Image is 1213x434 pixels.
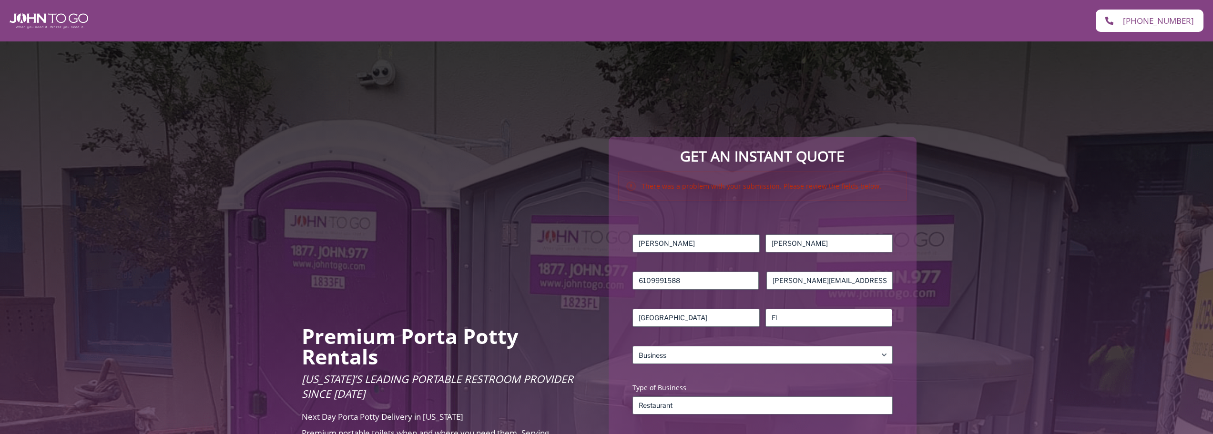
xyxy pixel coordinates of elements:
p: Get an Instant Quote [618,146,907,167]
h2: There was a problem with your submission. Please review the fields below. [626,182,898,191]
h2: Premium Porta Potty Rentals [302,326,595,367]
input: Email [766,272,893,290]
span: [US_STATE]’s Leading Portable Restroom Provider Since [DATE] [302,372,573,401]
img: John To Go [10,13,88,29]
span: Next Day Porta Potty Delivery in [US_STATE] [302,411,463,422]
input: Last Name [765,234,893,252]
a: [PHONE_NUMBER] [1096,10,1203,32]
input: City [632,309,760,327]
input: State [765,309,893,327]
input: First Name [632,234,760,252]
label: Type of Business [632,383,892,393]
input: Phone [632,272,759,290]
span: [PHONE_NUMBER] [1123,17,1194,25]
